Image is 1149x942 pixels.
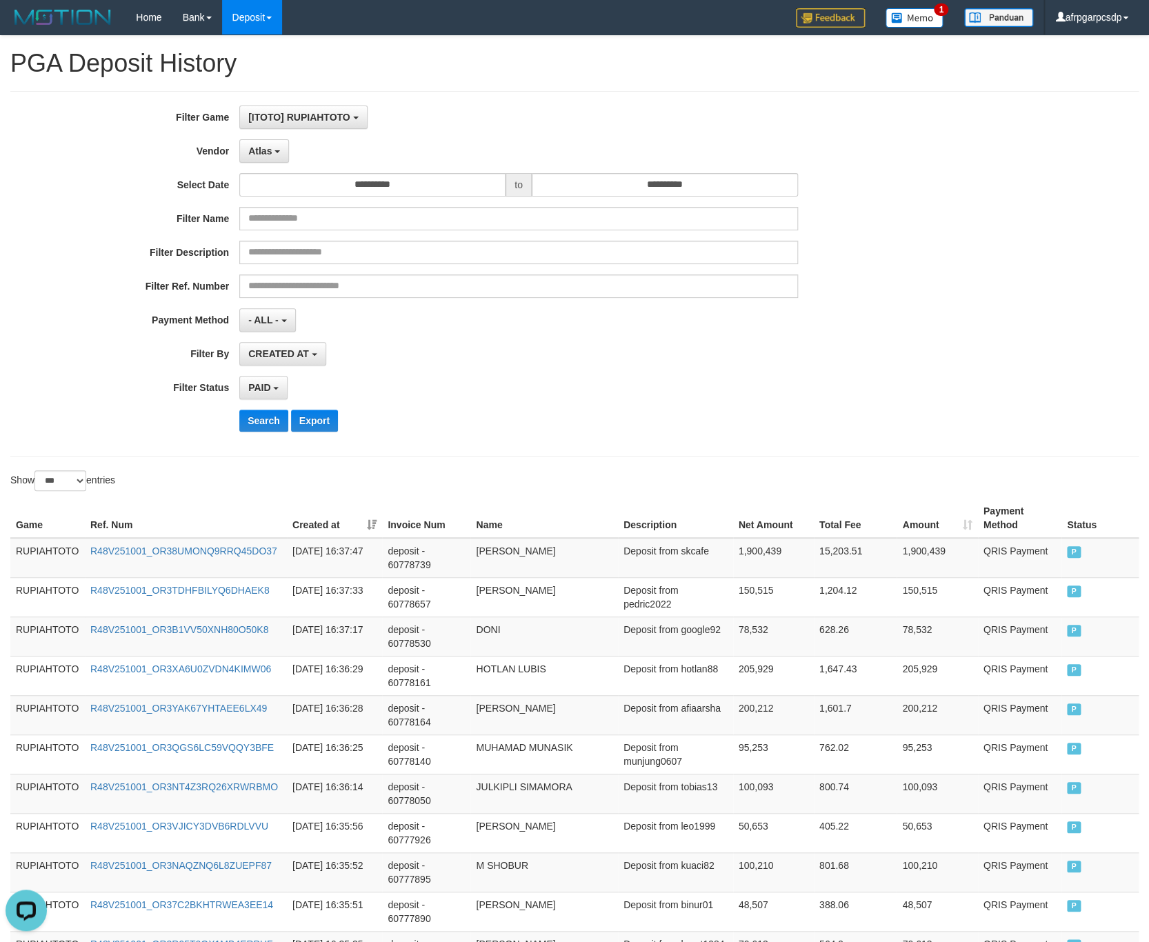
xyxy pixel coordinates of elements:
td: RUPIAHTOTO [10,695,85,734]
td: QRIS Payment [978,538,1061,578]
td: Deposit from binur01 [618,892,733,931]
td: QRIS Payment [978,617,1061,656]
button: Search [239,410,288,432]
td: RUPIAHTOTO [10,538,85,578]
td: JULKIPLI SIMAMORA [470,774,618,813]
td: 800.74 [814,774,897,813]
td: 150,515 [733,577,814,617]
td: deposit - 60778657 [382,577,470,617]
td: 628.26 [814,617,897,656]
td: QRIS Payment [978,656,1061,695]
td: 100,093 [897,774,977,813]
td: 100,210 [897,852,977,892]
td: 95,253 [733,734,814,774]
td: Deposit from google92 [618,617,733,656]
td: Deposit from afiaarsha [618,695,733,734]
button: Open LiveChat chat widget [6,6,47,47]
td: Deposit from munjung0607 [618,734,733,774]
td: Deposit from kuaci82 [618,852,733,892]
select: Showentries [34,470,86,491]
button: PAID [239,376,288,399]
img: panduan.png [964,8,1033,27]
td: Deposit from tobias13 [618,774,733,813]
a: R48V251001_OR38UMONQ9RRQ45DO37 [90,545,277,557]
td: deposit - 60777895 [382,852,470,892]
td: 15,203.51 [814,538,897,578]
h1: PGA Deposit History [10,50,1139,77]
th: Amount: activate to sort column ascending [897,499,977,538]
td: 405.22 [814,813,897,852]
td: 205,929 [733,656,814,695]
img: Feedback.jpg [796,8,865,28]
td: QRIS Payment [978,892,1061,931]
span: PAID [1067,664,1081,676]
th: Description [618,499,733,538]
td: deposit - 60778739 [382,538,470,578]
td: 150,515 [897,577,977,617]
span: - ALL - [248,314,279,325]
a: R48V251001_OR3YAK67YHTAEE6LX49 [90,703,267,714]
span: PAID [1067,900,1081,912]
td: RUPIAHTOTO [10,577,85,617]
td: [PERSON_NAME] [470,577,618,617]
td: RUPIAHTOTO [10,617,85,656]
td: deposit - 60778164 [382,695,470,734]
img: MOTION_logo.png [10,7,115,28]
a: R48V251001_OR37C2BKHTRWEA3EE14 [90,899,273,910]
td: RUPIAHTOTO [10,734,85,774]
th: Created at: activate to sort column ascending [287,499,382,538]
span: PAID [248,382,270,393]
td: 48,507 [897,892,977,931]
th: Total Fee [814,499,897,538]
td: RUPIAHTOTO [10,656,85,695]
td: RUPIAHTOTO [10,852,85,892]
button: - ALL - [239,308,295,332]
th: Status [1061,499,1139,538]
td: deposit - 60778530 [382,617,470,656]
span: Atlas [248,146,272,157]
td: 801.68 [814,852,897,892]
td: Deposit from skcafe [618,538,733,578]
td: [DATE] 16:37:33 [287,577,382,617]
span: PAID [1067,546,1081,558]
td: 78,532 [733,617,814,656]
td: 50,653 [897,813,977,852]
td: 1,900,439 [897,538,977,578]
a: R48V251001_OR3TDHFBILYQ6DHAEK8 [90,585,270,596]
img: Button%20Memo.svg [886,8,943,28]
a: R48V251001_OR3NAQZNQ6L8ZUEPF87 [90,860,272,871]
td: MUHAMAD MUNASIK [470,734,618,774]
td: deposit - 60778050 [382,774,470,813]
td: 762.02 [814,734,897,774]
td: deposit - 60777890 [382,892,470,931]
th: Invoice Num [382,499,470,538]
button: CREATED AT [239,342,326,365]
td: [DATE] 16:36:28 [287,695,382,734]
td: QRIS Payment [978,813,1061,852]
td: M SHOBUR [470,852,618,892]
label: Show entries [10,470,115,491]
a: R48V251001_OR3NT4Z3RQ26XRWRBMO [90,781,278,792]
td: 1,900,439 [733,538,814,578]
td: 100,093 [733,774,814,813]
td: 78,532 [897,617,977,656]
td: [DATE] 16:37:47 [287,538,382,578]
td: QRIS Payment [978,577,1061,617]
span: PAID [1067,585,1081,597]
span: to [506,173,532,197]
td: 95,253 [897,734,977,774]
td: [DATE] 16:35:52 [287,852,382,892]
td: QRIS Payment [978,852,1061,892]
span: PAID [1067,821,1081,833]
button: Export [291,410,338,432]
span: PAID [1067,625,1081,637]
td: [DATE] 16:37:17 [287,617,382,656]
td: 1,647.43 [814,656,897,695]
span: PAID [1067,861,1081,872]
td: [DATE] 16:36:29 [287,656,382,695]
td: RUPIAHTOTO [10,774,85,813]
td: [DATE] 16:35:51 [287,892,382,931]
td: Deposit from hotlan88 [618,656,733,695]
td: [PERSON_NAME] [470,695,618,734]
td: deposit - 60778140 [382,734,470,774]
